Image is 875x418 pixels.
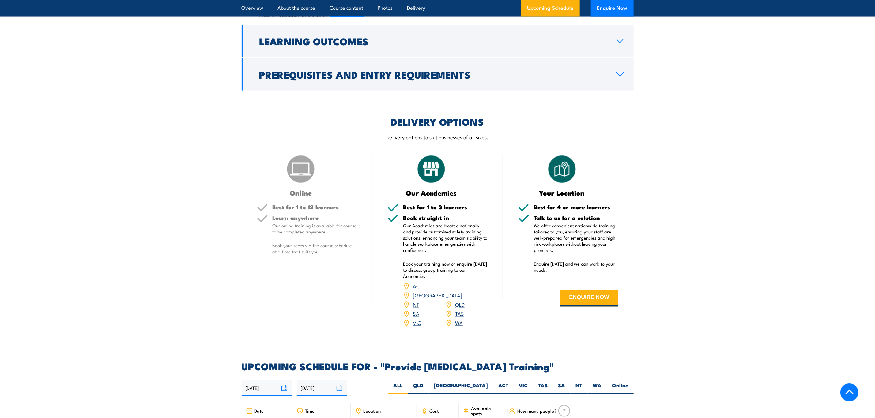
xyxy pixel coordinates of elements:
[403,204,488,210] h5: Best for 1 to 3 learners
[571,382,588,394] label: NT
[413,301,419,308] a: NT
[297,380,347,396] input: To date
[455,310,464,317] a: TAS
[259,37,606,45] h2: Learning Outcomes
[242,380,292,396] input: From date
[560,290,618,307] button: ENQUIRE NOW
[430,409,439,414] span: Cost
[403,215,488,221] h5: Book straight in
[255,409,264,414] span: Date
[553,382,571,394] label: SA
[273,243,357,255] p: Book your seats via the course schedule at a time that suits you.
[518,189,606,196] h3: Your Location
[273,223,357,235] p: Our online training is available for course to be completed anywhere.
[429,382,493,394] label: [GEOGRAPHIC_DATA]
[242,133,634,140] p: Delivery options to suit businesses of all sizes.
[534,223,618,253] p: We offer convenient nationwide training tailored to you, ensuring your staff are well-prepared fo...
[534,215,618,221] h5: Talk to us for a solution
[517,409,556,414] span: How many people?
[408,382,429,394] label: QLD
[273,204,357,210] h5: Best for 1 to 12 learners
[514,382,533,394] label: VIC
[534,261,618,273] p: Enquire [DATE] and we can work to your needs.
[364,409,381,414] span: Location
[259,70,606,79] h2: Prerequisites and Entry Requirements
[471,406,500,416] span: Available spots
[413,282,422,290] a: ACT
[242,25,634,57] a: Learning Outcomes
[403,261,488,279] p: Book your training now or enquire [DATE] to discuss group training to our Academies
[455,301,465,308] a: QLD
[391,117,484,126] h2: DELIVERY OPTIONS
[413,319,421,327] a: VIC
[534,204,618,210] h5: Best for 4 or more learners
[305,409,315,414] span: Time
[257,189,345,196] h3: Online
[455,319,463,327] a: WA
[533,382,553,394] label: TAS
[413,310,419,317] a: SA
[242,362,634,371] h2: UPCOMING SCHEDULE FOR - "Provide [MEDICAL_DATA] Training"
[493,382,514,394] label: ACT
[388,382,408,394] label: ALL
[273,215,357,221] h5: Learn anywhere
[607,382,634,394] label: Online
[413,292,462,299] a: [GEOGRAPHIC_DATA]
[242,58,634,91] a: Prerequisites and Entry Requirements
[387,189,475,196] h3: Our Academies
[403,223,488,253] p: Our Academies are located nationally and provide customised safety training solutions, enhancing ...
[588,382,607,394] label: WA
